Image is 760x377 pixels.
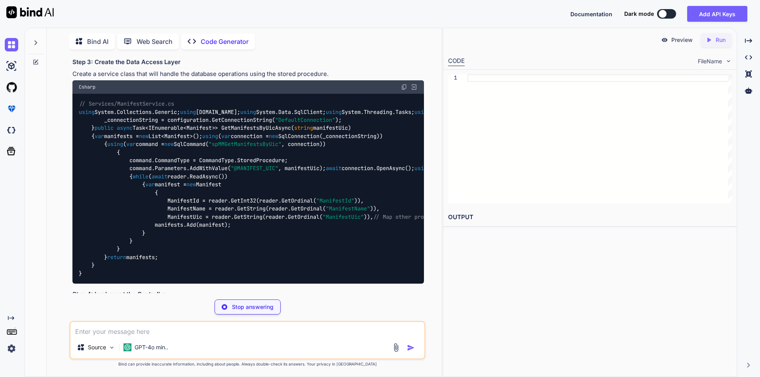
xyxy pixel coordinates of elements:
img: Pick Models [108,344,115,351]
p: Source [88,343,106,351]
h3: Step 4: Implement the Controller [72,290,424,299]
p: Preview [671,36,693,44]
span: var [145,181,155,188]
img: icon [407,344,415,352]
div: CODE [448,57,465,66]
h2: OUTPUT [443,208,737,227]
div: 1 [448,74,457,82]
p: Stop answering [232,303,274,311]
img: ai-studio [5,59,18,73]
span: while [133,173,148,180]
img: attachment [391,343,401,352]
img: darkCloudIdeIcon [5,123,18,137]
span: using [180,108,196,116]
span: "ManifestId" [316,197,354,204]
span: FileName [698,57,722,65]
span: new [269,133,278,140]
button: Documentation [570,10,612,18]
span: var [126,141,136,148]
p: Run [716,36,726,44]
span: using [107,141,123,148]
span: using [414,165,430,172]
span: "@MANIFEST_UIC" [231,165,278,172]
span: return [107,254,126,261]
span: string [294,125,313,132]
span: // Map other properties as needed [373,213,478,220]
span: var [95,133,104,140]
img: Open in Browser [410,83,418,91]
p: GPT-4o min.. [135,343,168,351]
button: Add API Keys [687,6,747,22]
span: "spMMGetManifestsByUic" [209,141,281,148]
span: "DefaultConnection" [275,116,335,123]
span: using [326,108,342,116]
span: public [95,125,114,132]
span: "ManifestName" [326,205,370,212]
span: new [186,181,196,188]
p: Bind can provide inaccurate information, including about people. Always double-check its answers.... [69,361,426,367]
span: Dark mode [624,10,654,18]
span: async [117,125,133,132]
span: Documentation [570,11,612,17]
img: copy [401,84,407,90]
img: chat [5,38,18,51]
p: Bind AI [87,37,108,46]
img: chevron down [725,58,732,64]
span: using [79,108,95,116]
p: Code Generator [201,37,249,46]
span: var [221,133,231,140]
span: using [414,108,430,116]
span: // Services/ManifestService.cs [79,100,174,108]
img: githubLight [5,81,18,94]
img: GPT-4o mini [123,343,131,351]
span: using [202,133,218,140]
span: "ManifestUic" [323,213,364,220]
span: await [152,173,167,180]
span: using [240,108,256,116]
span: new [164,141,174,148]
p: Create a service class that will handle the database operations using the stored procedure. [72,70,424,79]
img: preview [661,36,668,44]
img: Bind AI [6,6,54,18]
span: Csharp [79,84,95,90]
p: Web Search [137,37,173,46]
span: await [326,165,342,172]
span: new [139,133,148,140]
h3: Step 3: Create the Data Access Layer [72,58,424,67]
img: settings [5,342,18,355]
img: premium [5,102,18,116]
